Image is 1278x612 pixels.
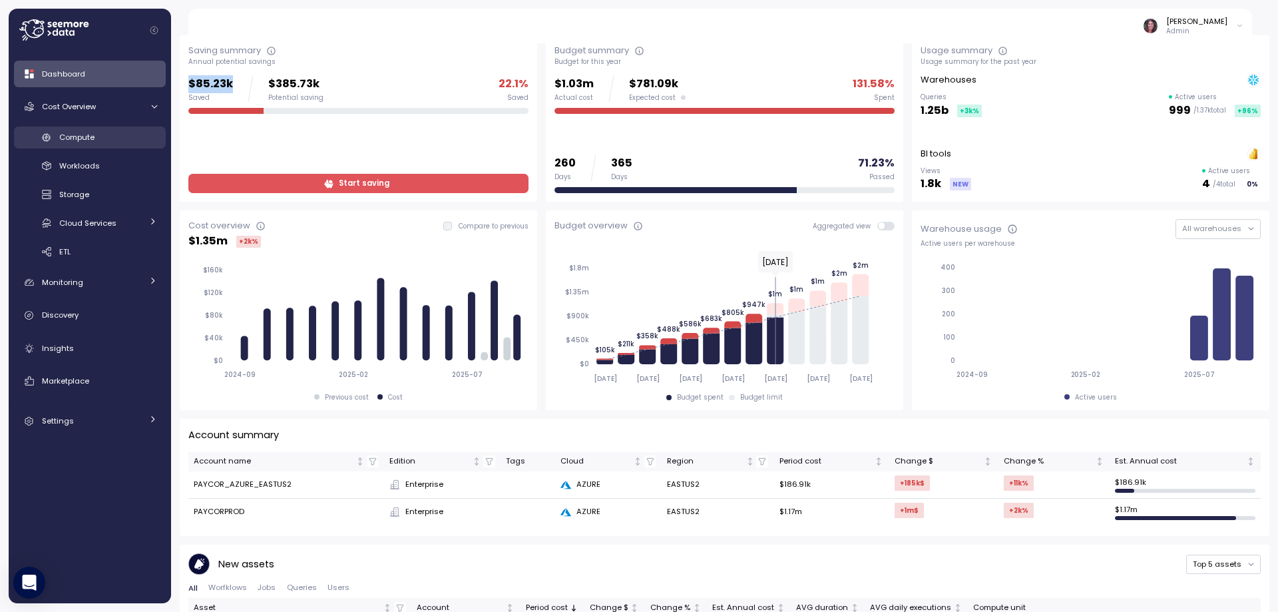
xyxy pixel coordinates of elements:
[566,312,589,320] tspan: $900k
[957,105,982,117] div: +3k %
[811,277,825,286] tspan: $1m
[1115,456,1244,467] div: Est. Annual cost
[869,172,895,182] div: Passed
[636,374,659,383] tspan: [DATE]
[1185,370,1215,379] tspan: 2025-07
[957,370,988,379] tspan: 2024-09
[14,408,166,435] a: Settings
[740,393,783,402] div: Budget limit
[895,475,930,491] div: +185k $
[203,266,223,274] tspan: $160k
[59,189,89,200] span: Storage
[554,154,576,172] p: 260
[569,264,589,272] tspan: $1.8m
[611,172,632,182] div: Days
[921,147,951,160] p: BI tools
[405,506,443,518] span: Enterprise
[1004,456,1093,467] div: Change %
[208,584,247,591] span: Worfklows
[14,61,166,87] a: Dashboard
[895,503,924,518] div: +1m $
[1004,475,1034,491] div: +11k %
[1246,457,1255,466] div: Not sorted
[355,457,365,466] div: Not sorted
[14,335,166,362] a: Insights
[1110,452,1261,471] th: Est. Annual costNot sorted
[1235,105,1261,117] div: +96 %
[14,155,166,177] a: Workloads
[14,212,166,234] a: Cloud Services
[14,269,166,296] a: Monitoring
[853,260,869,269] tspan: $2m
[560,479,656,491] div: AZURE
[42,416,74,426] span: Settings
[258,584,276,591] span: Jobs
[1169,102,1191,120] p: 999
[679,320,702,328] tspan: $586k
[188,219,250,232] div: Cost overview
[42,277,83,288] span: Monitoring
[1110,471,1261,499] td: $ 186.91k
[595,345,615,354] tspan: $105k
[59,218,116,228] span: Cloud Services
[1182,223,1241,234] span: All warehouses
[629,93,676,103] span: Expected cost
[204,334,223,342] tspan: $40k
[555,452,662,471] th: CloudNot sorted
[42,69,85,79] span: Dashboard
[1175,93,1217,102] p: Active users
[1110,499,1261,525] td: $ 1.17m
[554,75,594,93] p: $1.03m
[472,457,481,466] div: Not sorted
[42,343,74,354] span: Insights
[13,567,45,599] div: Open Intercom Messenger
[204,288,223,297] tspan: $120k
[188,428,279,443] p: Account summary
[889,452,998,471] th: Change $Not sorted
[188,499,384,525] td: PAYCORPROD
[745,457,755,466] div: Not sorted
[831,269,847,278] tspan: $2m
[611,154,632,172] p: 365
[554,172,576,182] div: Days
[554,57,895,67] div: Budget for this year
[554,93,594,103] div: Actual cost
[146,25,162,35] button: Collapse navigation
[566,336,589,344] tspan: $450k
[14,302,166,329] a: Discovery
[42,376,89,386] span: Marketplace
[214,356,223,365] tspan: $0
[14,240,166,262] a: ETL
[921,166,971,176] p: Views
[188,471,384,499] td: PAYCOR_AZURE_EASTUS2
[943,333,955,342] tspan: 100
[858,154,895,172] p: 71.23 %
[560,506,656,518] div: AZURE
[405,479,443,491] span: Enterprise
[618,340,634,348] tspan: $211k
[874,93,895,103] div: Spent
[388,393,403,402] div: Cost
[998,452,1110,471] th: Change %Not sorted
[853,75,895,93] p: 131.58 %
[768,290,782,298] tspan: $1m
[218,557,274,572] p: New assets
[565,288,589,296] tspan: $1.35m
[188,75,233,93] p: $85.23k
[14,184,166,206] a: Storage
[773,452,889,471] th: Period costNot sorted
[700,314,722,323] tspan: $683k
[629,75,686,93] p: $781.09k
[636,332,658,340] tspan: $358k
[188,174,529,193] a: Start saving
[762,256,789,268] text: [DATE]
[657,325,680,334] tspan: $488k
[1193,106,1226,115] p: / 1.37k total
[14,368,166,394] a: Marketplace
[560,456,631,467] div: Cloud
[677,393,724,402] div: Budget spent
[633,457,642,466] div: Not sorted
[453,370,483,379] tspan: 2025-07
[224,370,256,379] tspan: 2024-09
[773,471,889,499] td: $186.91k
